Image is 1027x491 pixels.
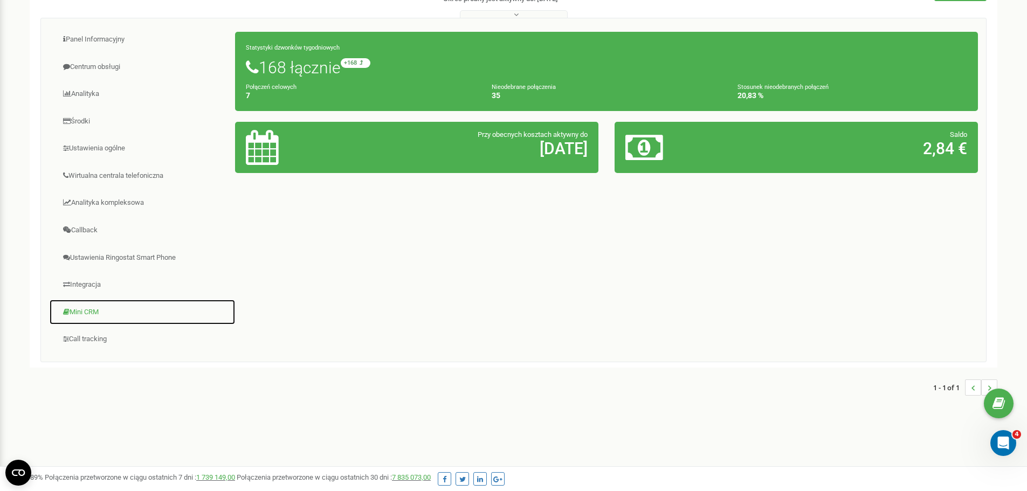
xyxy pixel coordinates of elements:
[990,430,1016,456] iframe: Intercom live chat
[5,460,31,486] button: Open CMP widget
[49,54,236,80] a: Centrum obsługi
[950,130,967,139] span: Saldo
[49,245,236,271] a: Ustawienia Ringostat Smart Phone
[49,81,236,107] a: Analityka
[737,92,967,100] h4: 20,83 %
[237,473,431,481] span: Połączenia przetworzone w ciągu ostatnich 30 dni :
[933,379,965,396] span: 1 - 1 of 1
[478,130,588,139] span: Przy obecnych kosztach aktywny do
[49,190,236,216] a: Analityka kompleksowa
[246,44,340,51] small: Statystyki dzwonków tygodniowych
[49,26,236,53] a: Panel Informacyjny
[49,217,236,244] a: Callback
[492,84,556,91] small: Nieodebrane połączenia
[49,135,236,162] a: Ustawienia ogólne
[49,299,236,326] a: Mini CRM
[737,84,829,91] small: Stosunek nieodebranych połączeń
[45,473,235,481] span: Połączenia przetworzone w ciągu ostatnich 7 dni :
[196,473,235,481] a: 1 739 149,00
[341,58,370,68] small: +168
[49,326,236,352] a: Call tracking
[933,369,997,406] nav: ...
[49,108,236,135] a: Środki
[49,163,236,189] a: Wirtualna centrala telefoniczna
[246,58,967,77] h1: 168 łącznie
[49,272,236,298] a: Integracja
[745,140,967,157] h2: 2,84 €
[1012,430,1021,439] span: 4
[365,140,588,157] h2: [DATE]
[246,84,297,91] small: Połączeń celowych
[392,473,431,481] a: 7 835 073,00
[246,92,475,100] h4: 7
[492,92,721,100] h4: 35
